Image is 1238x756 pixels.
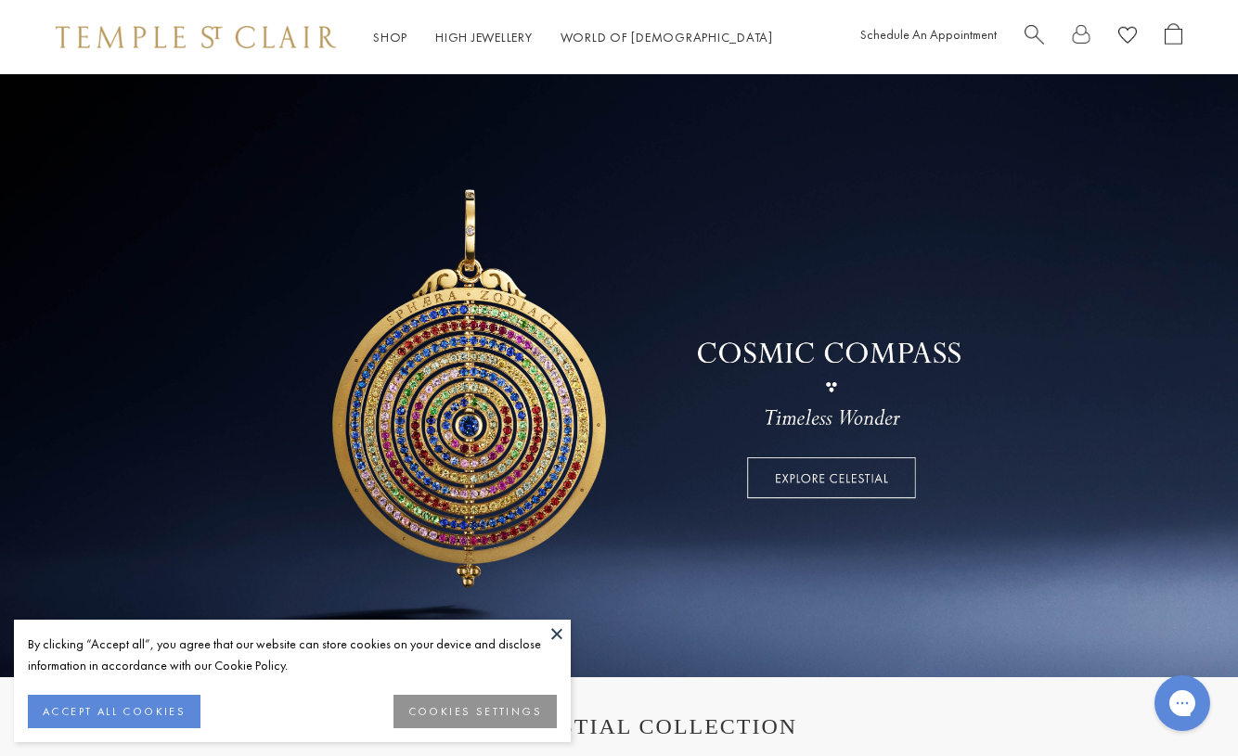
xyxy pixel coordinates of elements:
[860,26,997,43] a: Schedule An Appointment
[435,29,533,45] a: High JewelleryHigh Jewellery
[561,29,773,45] a: World of [DEMOGRAPHIC_DATA]World of [DEMOGRAPHIC_DATA]
[1145,669,1219,737] iframe: Gorgias live chat messenger
[393,695,557,728] button: COOKIES SETTINGS
[28,695,200,728] button: ACCEPT ALL COOKIES
[56,26,336,48] img: Temple St. Clair
[1165,23,1182,52] a: Open Shopping Bag
[28,634,557,676] div: By clicking “Accept all”, you agree that our website can store cookies on your device and disclos...
[373,29,407,45] a: ShopShop
[1118,23,1137,52] a: View Wishlist
[74,714,1164,739] h1: THE CELESTIAL COLLECTION
[373,26,773,49] nav: Main navigation
[1025,23,1044,52] a: Search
